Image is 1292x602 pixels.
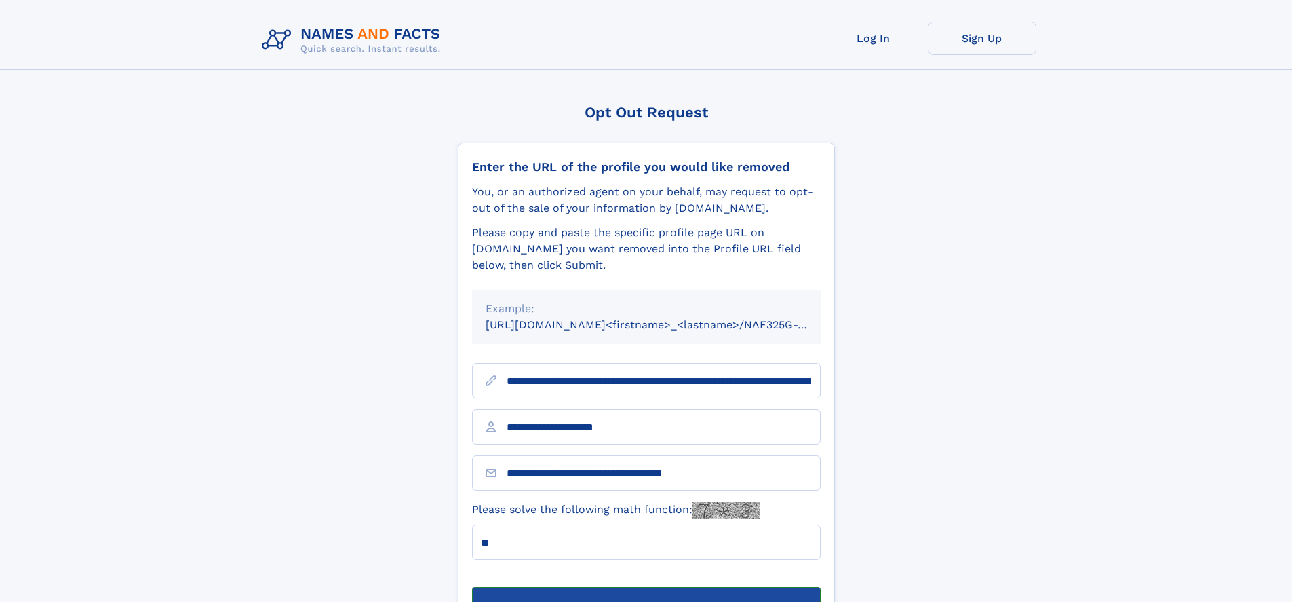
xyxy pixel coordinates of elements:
[472,159,821,174] div: Enter the URL of the profile you would like removed
[256,22,452,58] img: Logo Names and Facts
[472,502,760,519] label: Please solve the following math function:
[486,301,807,317] div: Example:
[472,225,821,274] div: Please copy and paste the specific profile page URL on [DOMAIN_NAME] you want removed into the Pr...
[928,22,1036,55] a: Sign Up
[486,318,846,331] small: [URL][DOMAIN_NAME]<firstname>_<lastname>/NAF325G-xxxxxxxx
[819,22,928,55] a: Log In
[472,184,821,217] div: You, or an authorized agent on your behalf, may request to opt-out of the sale of your informatio...
[458,104,835,121] div: Opt Out Request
